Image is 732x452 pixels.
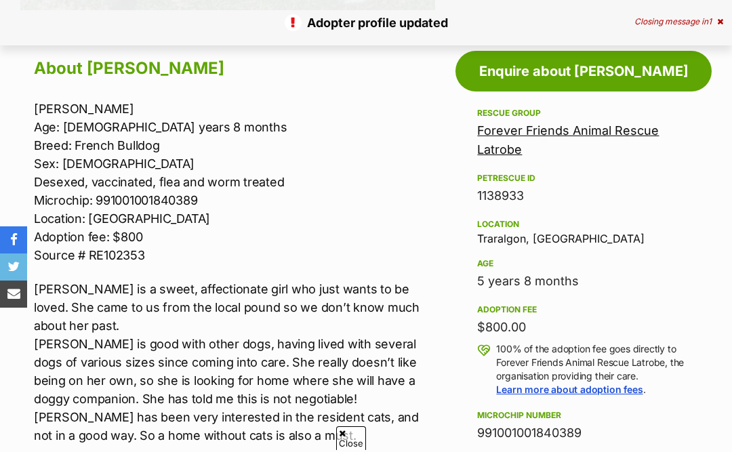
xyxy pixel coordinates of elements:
[477,216,690,245] div: Traralgon, [GEOGRAPHIC_DATA]
[477,304,690,315] div: Adoption fee
[477,272,690,291] div: 5 years 8 months
[34,54,435,83] h2: About [PERSON_NAME]
[477,108,690,119] div: Rescue group
[477,424,690,443] div: 991001001840389
[496,342,690,396] p: 100% of the adoption fee goes directly to Forever Friends Animal Rescue Latrobe, the organisation...
[477,318,690,337] div: $800.00
[496,384,643,395] a: Learn more about adoption fees
[477,186,690,205] div: 1138933
[34,100,435,264] p: [PERSON_NAME] Age: [DEMOGRAPHIC_DATA] years 8 months Breed: French Bulldog Sex: [DEMOGRAPHIC_DATA...
[14,14,718,32] p: Adopter profile updated
[477,173,690,184] div: PetRescue ID
[455,51,712,91] a: Enquire about [PERSON_NAME]
[477,258,690,269] div: Age
[477,219,690,230] div: Location
[34,280,435,445] p: [PERSON_NAME] is a sweet, affectionate girl who just wants to be loved. She came to us from the l...
[477,410,690,421] div: Microchip number
[336,426,366,450] span: Close
[477,123,659,157] a: Forever Friends Animal Rescue Latrobe
[708,16,712,26] span: 1
[634,17,723,26] div: Closing message in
